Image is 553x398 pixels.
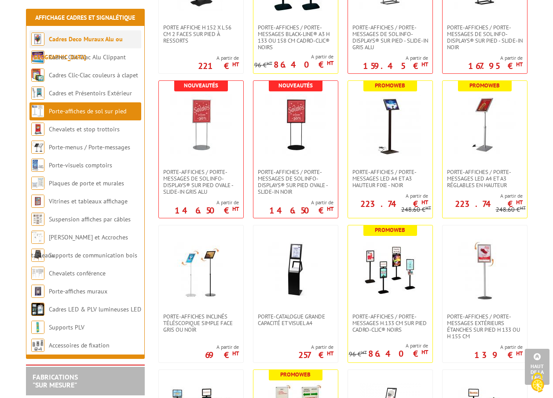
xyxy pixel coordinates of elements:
span: Porte-affiches / Porte-messages de sol Info-Displays® sur pied - Slide-in Gris Alu [352,24,428,51]
span: Porte-affiches / Porte-messages de sol Info-Displays® sur pied ovale - Slide-in Noir [258,169,333,195]
p: 86.40 € [368,351,428,356]
img: Porte-affiches de sol sur pied [31,105,44,118]
a: Porte-menus / Porte-messages [49,143,130,151]
a: Porte-affiches / Porte-messages H.133 cm sur pied Cadro-Clic® NOIRS [348,313,432,333]
img: Cookies (fenêtre modale) [527,372,549,394]
sup: HT [361,349,367,355]
p: 248.60 € [496,206,526,213]
sup: HT [267,60,272,66]
img: Plaques de porte et murales [31,177,44,190]
span: Porte-affiches / Porte-messages extérieurs étanches sur pied h 133 ou h 155 cm [447,313,523,340]
p: 223.74 € [360,201,428,206]
img: Porte-menus / Porte-messages [31,141,44,154]
img: Accessoires de fixation [31,339,44,352]
img: Porte-affiches inclinés téléscopique simple face gris ou noir [170,239,232,300]
span: Porte-affiches inclinés téléscopique simple face gris ou noir [163,313,239,333]
p: 146.50 € [175,208,239,213]
img: Chevalets conférence [31,267,44,280]
span: Porte-affiches / Porte-messages H.133 cm sur pied Cadro-Clic® NOIRS [352,313,428,333]
span: A partir de [205,344,239,351]
p: 159.45 € [363,63,428,69]
a: Porte-affiches / Porte-messages LED A4 et A3 hauteur fixe - Noir [348,169,432,188]
img: Porte-Catalogue grande capacité et Visuel A4 [265,239,326,300]
b: Promoweb [375,226,405,234]
b: Nouveautés [278,82,313,89]
sup: HT [520,205,526,211]
a: Porte-visuels comptoirs [49,161,112,169]
a: Porte-affiches / Porte-messages de sol Info-Displays® sur pied ovale - Slide-in Noir [253,169,338,195]
sup: HT [327,205,333,213]
sup: HT [516,61,523,68]
img: Porte-affiches / Porte-messages extérieurs étanches sur pied h 133 ou h 155 cm [454,239,516,300]
img: Supports PLV [31,321,44,334]
a: Porte-affiches / Porte-messages LED A4 et A3 réglables en hauteur [443,169,527,188]
span: A partir de [198,54,239,62]
span: A partir de [474,344,523,351]
a: Cadres et Présentoirs Extérieur [49,89,132,97]
span: A partir de [175,199,239,206]
a: Porte-affiches de sol sur pied [49,107,126,115]
sup: HT [421,348,428,356]
a: Porte-Catalogue grande capacité et Visuel A4 [253,313,338,326]
a: Cadres Clic-Clac couleurs à clapet [49,71,138,79]
sup: HT [421,61,428,68]
sup: HT [516,199,523,206]
a: Porte-affiches muraux [49,287,107,295]
sup: HT [516,350,523,357]
p: 96 € [254,62,272,69]
sup: HT [327,59,333,67]
img: Cimaises et Accroches tableaux [31,231,44,244]
p: 167.95 € [468,63,523,69]
a: Vitrines et tableaux affichage [49,197,128,205]
a: Porte Affiche H 152 x L 56 cm 2 faces sur pied à ressorts [159,24,243,44]
p: 146.50 € [269,208,333,213]
sup: HT [232,61,239,68]
img: Suspension affiches par câbles [31,213,44,226]
a: Porte-affiches inclinés téléscopique simple face gris ou noir [159,313,243,333]
span: A partir de [254,53,333,60]
a: Porte-affiches / Porte-messages de sol Info-Displays® sur pied - Slide-in Noir [443,24,527,51]
span: Porte-affiches / Porte-messages LED A4 et A3 réglables en hauteur [447,169,523,188]
p: 257 € [298,352,333,358]
img: Porte-affiches / Porte-messages de sol Info-Displays® sur pied ovale - Slide-in Gris Alu [170,94,232,156]
a: Porte-affiches / Porte-messages de sol Info-Displays® sur pied ovale - Slide-in Gris Alu [159,169,243,195]
img: Vitrines et tableaux affichage [31,195,44,208]
a: Porte-affiches / Porte-messages Black-Line® A3 H 133 ou 158 cm Cadro-Clic® noirs [253,24,338,51]
a: Chevalets conférence [49,269,106,277]
p: 139 € [474,352,523,358]
a: Porte-affiches / Porte-messages de sol Info-Displays® sur pied - Slide-in Gris Alu [348,24,432,51]
b: Nouveautés [184,82,218,89]
sup: HT [232,350,239,357]
a: Accessoires de fixation [49,341,110,349]
img: Cadres et Présentoirs Extérieur [31,87,44,100]
img: Porte-affiches muraux [31,285,44,298]
img: Cadres Clic-Clac couleurs à clapet [31,69,44,82]
span: Porte Affiche H 152 x L 56 cm 2 faces sur pied à ressorts [163,24,239,44]
span: A partir de [298,344,333,351]
a: [PERSON_NAME] et Accroches tableaux [31,233,128,259]
span: Porte-affiches / Porte-messages LED A4 et A3 hauteur fixe - Noir [352,169,428,188]
b: Promoweb [469,82,500,89]
sup: HT [421,199,428,206]
span: Porte-affiches / Porte-messages de sol Info-Displays® sur pied ovale - Slide-in Gris Alu [163,169,239,195]
sup: HT [327,350,333,357]
p: 223.74 € [455,201,523,206]
a: FABRICATIONS"Sur Mesure" [33,373,78,389]
sup: HT [425,205,431,211]
img: Chevalets et stop trottoirs [31,123,44,136]
a: Plaques de porte et murales [49,179,124,187]
span: A partir de [349,342,428,349]
a: Chevalets et stop trottoirs [49,125,120,133]
p: 69 € [205,352,239,358]
a: Supports PLV [49,323,84,331]
img: Porte-affiches / Porte-messages H.133 cm sur pied Cadro-Clic® NOIRS [359,239,421,300]
b: Promoweb [375,82,405,89]
span: A partir de [348,192,428,199]
a: Suspension affiches par câbles [49,215,131,223]
a: Porte-affiches / Porte-messages extérieurs étanches sur pied h 133 ou h 155 cm [443,313,527,340]
img: Porte-affiches / Porte-messages LED A4 et A3 hauteur fixe - Noir [359,94,421,156]
a: Cadres Clic-Clac Alu Clippant [49,53,126,61]
span: Porte-affiches / Porte-messages Black-Line® A3 H 133 ou 158 cm Cadro-Clic® noirs [258,24,333,51]
span: Porte-Catalogue grande capacité et Visuel A4 [258,313,333,326]
sup: HT [232,205,239,213]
